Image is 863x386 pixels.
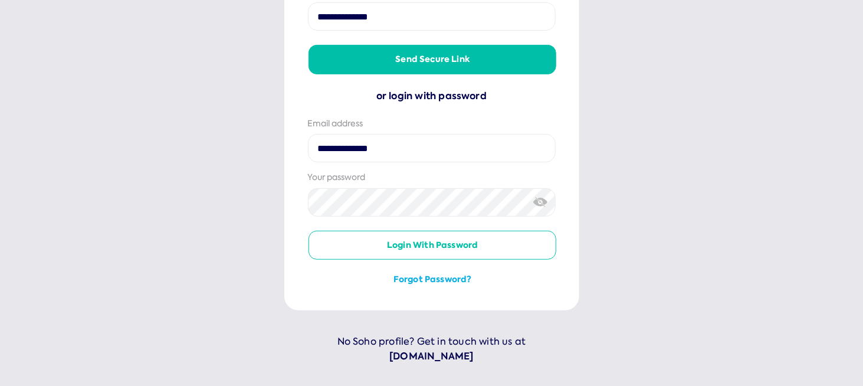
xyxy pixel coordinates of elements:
p: No Soho profile? Get in touch with us at [284,334,579,364]
button: Forgot password? [309,274,556,286]
div: or login with password [308,89,556,104]
button: Send secure link [309,45,556,74]
div: Your password [308,172,556,184]
img: eye-crossed.svg [533,196,548,208]
a: [DOMAIN_NAME] [284,349,579,364]
button: Login with password [309,231,556,260]
div: Email address [308,118,556,130]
